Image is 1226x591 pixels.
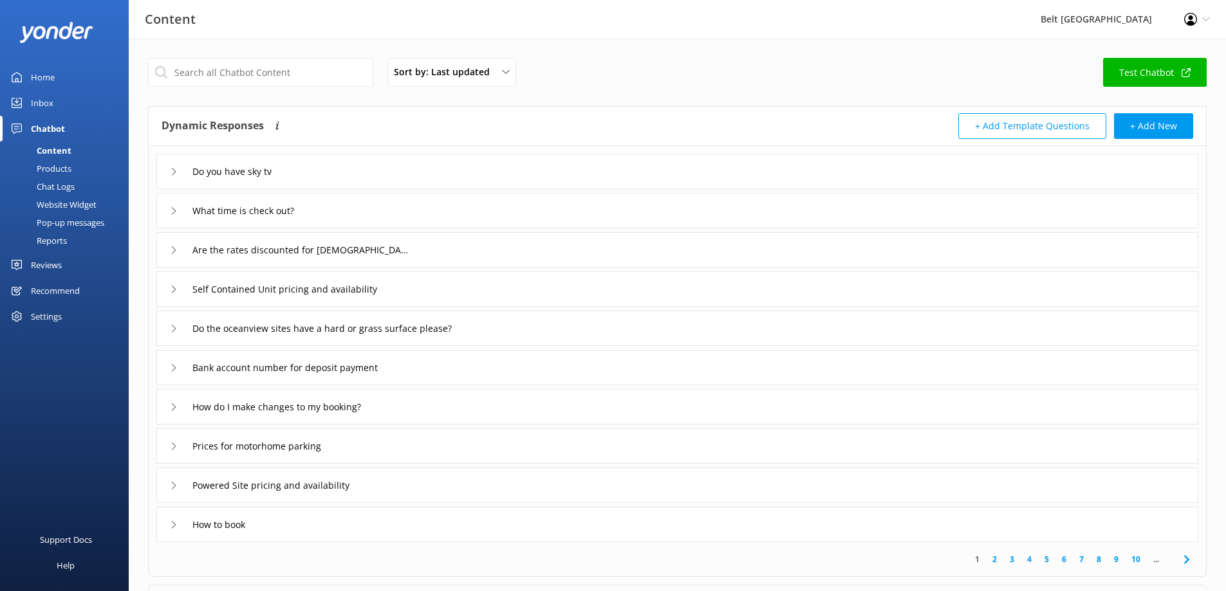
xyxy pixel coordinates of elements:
span: ... [1147,553,1166,565]
div: Support Docs [40,527,92,552]
a: 3 [1003,553,1021,565]
button: + Add Template Questions [958,113,1106,139]
button: + Add New [1114,113,1193,139]
div: Help [57,552,75,578]
div: Home [31,64,55,90]
div: Website Widget [8,195,97,214]
a: Chat Logs [8,177,129,195]
div: Pop-up messages [8,214,104,232]
div: Reviews [31,252,62,278]
a: 8 [1090,553,1108,565]
a: Pop-up messages [8,214,129,232]
a: 7 [1073,553,1090,565]
h4: Dynamic Responses [162,113,264,139]
div: Reports [8,232,67,250]
a: 10 [1125,553,1147,565]
a: Test Chatbot [1103,58,1207,87]
input: Search all Chatbot Content [148,58,373,87]
div: Content [8,141,71,159]
span: Sort by: Last updated [394,65,497,79]
a: 4 [1021,553,1038,565]
div: Chatbot [31,116,65,141]
a: Products [8,159,129,177]
a: Website Widget [8,195,129,214]
img: yonder-white-logo.png [19,22,93,43]
h3: Content [145,9,196,30]
div: Recommend [31,278,80,304]
div: Products [8,159,71,177]
a: Content [8,141,129,159]
a: 6 [1055,553,1073,565]
a: 5 [1038,553,1055,565]
a: 9 [1108,553,1125,565]
div: Inbox [31,90,53,116]
a: Reports [8,232,129,250]
a: 2 [986,553,1003,565]
div: Settings [31,304,62,329]
a: 1 [969,553,986,565]
div: Chat Logs [8,177,75,195]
